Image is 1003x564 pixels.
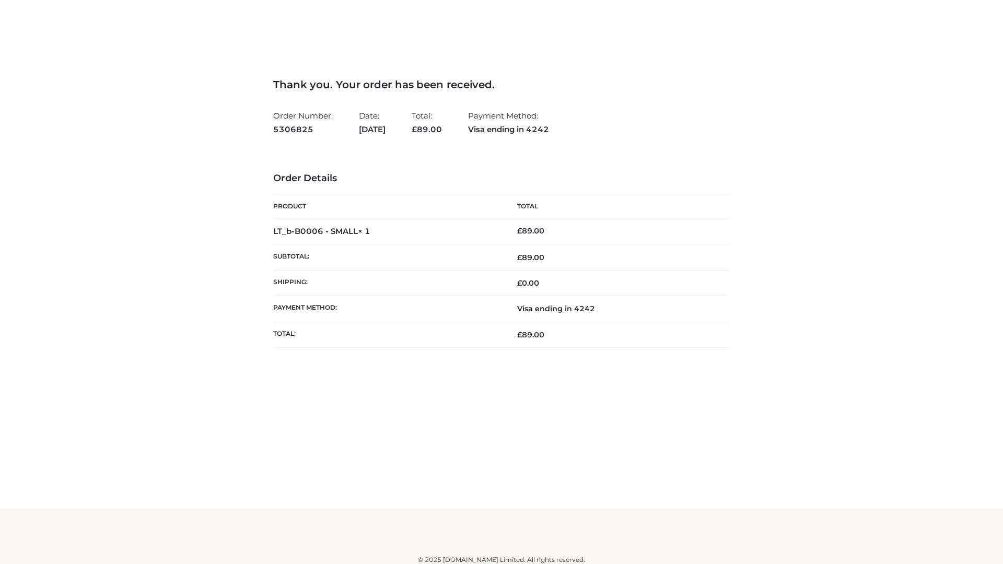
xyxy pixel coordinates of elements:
th: Subtotal: [273,244,501,270]
th: Product [273,195,501,218]
li: Payment Method: [468,107,549,138]
bdi: 0.00 [517,278,539,288]
span: 89.00 [412,124,442,134]
strong: × 1 [358,226,370,236]
span: 89.00 [517,253,544,262]
th: Payment method: [273,296,501,322]
span: £ [412,124,417,134]
th: Total [501,195,730,218]
strong: 5306825 [273,123,333,136]
span: 89.00 [517,330,544,339]
li: Order Number: [273,107,333,138]
span: £ [517,278,522,288]
li: Total: [412,107,442,138]
th: Total: [273,322,501,347]
span: £ [517,253,522,262]
strong: Visa ending in 4242 [468,123,549,136]
strong: LT_b-B0006 - SMALL [273,226,370,236]
th: Shipping: [273,271,501,296]
span: £ [517,226,522,236]
span: £ [517,330,522,339]
h3: Order Details [273,173,730,184]
td: Visa ending in 4242 [501,296,730,322]
h3: Thank you. Your order has been received. [273,78,730,91]
li: Date: [359,107,386,138]
bdi: 89.00 [517,226,544,236]
strong: [DATE] [359,123,386,136]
